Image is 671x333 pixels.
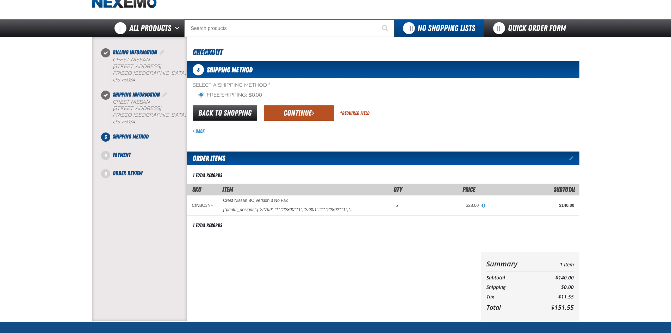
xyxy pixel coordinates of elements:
div: 1 total records [193,172,222,179]
span: Crest Nissan [113,57,150,63]
span: 5 [101,169,110,178]
span: US [113,119,120,125]
nav: Checkout steps. Current step is Shipping Method. Step 3 of 5 [100,48,187,178]
input: Search [184,19,394,37]
li: Shipping Information. Step 2 of 5. Completed [106,91,187,133]
button: View All Prices for Crest Nissan BC Version 3 No Fax [479,203,488,209]
span: Billing Information [113,49,157,56]
span: 4 [101,151,110,160]
span: Shipping Information [113,91,160,98]
li: Billing Information. Step 1 of 5. Completed [106,48,187,91]
span: Subtotal [554,186,575,193]
td: 1 Item [536,258,573,270]
span: All Products [129,22,171,35]
th: Shipping [486,283,537,292]
button: You do not have available Shopping Lists. Open to Create a New List [394,19,484,37]
td: $0.00 [536,283,573,292]
span: [STREET_ADDRESS] [113,105,161,111]
span: 3 [101,132,110,142]
button: Open All Products pages [173,19,184,37]
li: Payment. Step 4 of 5. Not Completed [106,151,187,169]
span: Price [462,186,475,193]
input: Free Shipping: $0.00 [198,92,204,98]
span: FRISCO [113,112,132,118]
span: No Shopping Lists [417,23,475,33]
span: Crest Nissan [113,99,150,105]
a: Quick Order Form [484,19,579,37]
a: Back to Shopping [193,105,257,121]
button: Start Searching [377,19,394,37]
div: 1 total records [193,222,222,229]
div: $28.00 [408,203,479,208]
span: Checkout [193,47,223,57]
a: Edit Shipping Information [161,91,168,98]
span: Select a Shipping Method [193,82,579,89]
h2: Order Items [187,152,225,165]
span: Shipping Method [113,133,149,140]
a: Crest Nissan BC Version 3 No Fax [223,198,288,203]
span: Payment [113,152,131,158]
div: Required Field [340,110,369,117]
span: Order Review [113,170,142,177]
div: $140.00 [489,203,574,208]
a: SKU [192,186,201,193]
bdo: 75034 [121,119,135,125]
span: [STREET_ADDRESS] [113,63,161,69]
th: Subtotal [486,273,537,283]
span: US [113,77,120,83]
span: FRISCO [113,70,132,76]
span: Shipping Method [207,66,253,74]
span: 3 [193,64,204,75]
a: Edit items [569,156,579,161]
li: Shipping Method. Step 3 of 5. Not Completed [106,132,187,151]
td: $11.55 [536,292,573,302]
bdo: 75034 [121,77,135,83]
a: Back [193,128,205,134]
div: {"printui_designs":{"22799":"1","22800":"1","22801":"1","22802":"1","22803":"1"}} [223,207,354,212]
span: Qty [393,186,402,193]
span: Item [222,186,233,193]
span: [GEOGRAPHIC_DATA] [133,112,186,118]
td: CrNBC3NF [187,195,218,215]
th: Summary [486,258,537,270]
li: Order Review. Step 5 of 5. Not Completed [106,169,187,178]
button: Continue [264,105,334,121]
label: Free Shipping: $0.00 [198,92,262,99]
th: Total [486,302,537,313]
span: 5 [396,203,398,208]
span: [GEOGRAPHIC_DATA] [133,70,186,76]
span: $151.55 [551,303,574,312]
th: Tax [486,292,537,302]
td: $140.00 [536,273,573,283]
a: Edit Billing Information [159,49,166,56]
